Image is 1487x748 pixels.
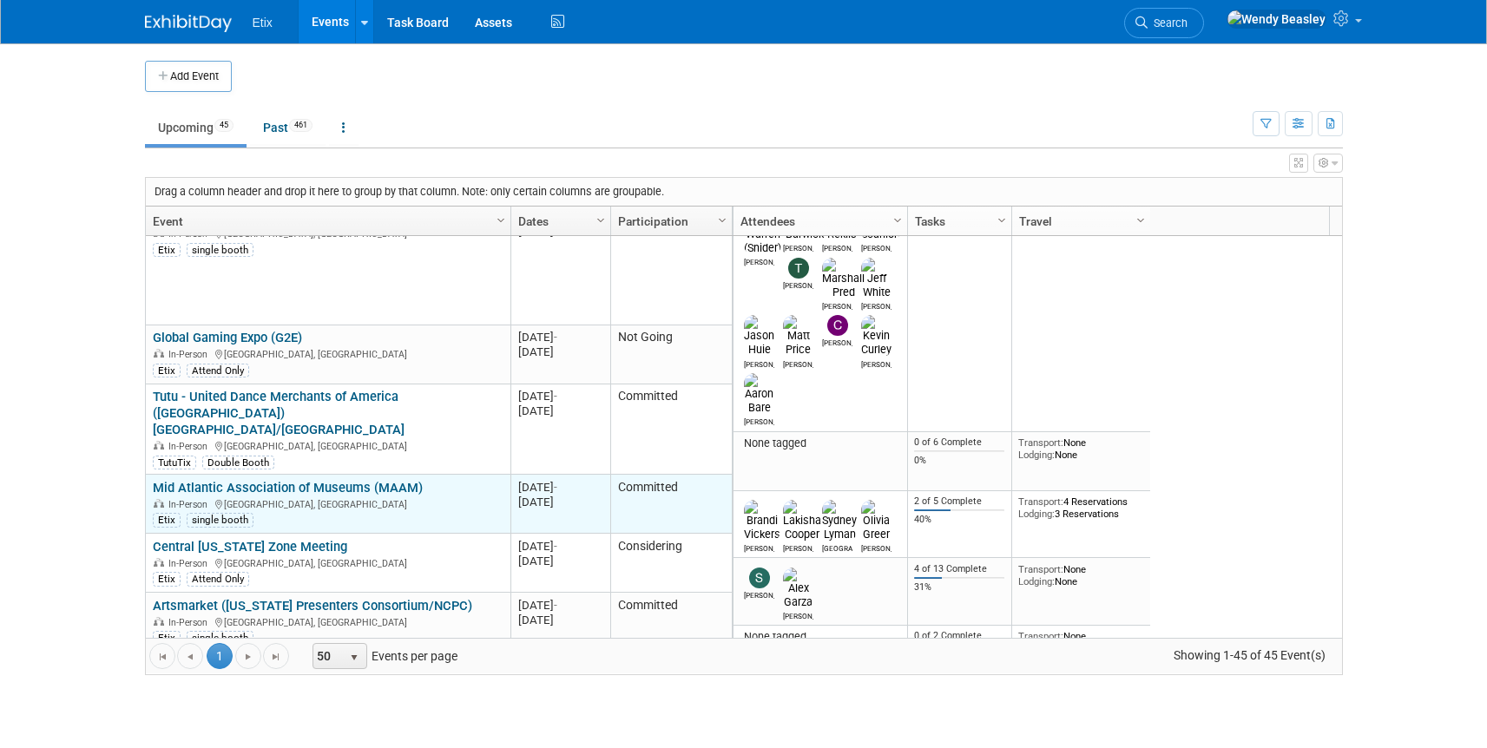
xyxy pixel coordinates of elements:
a: Column Settings [713,207,732,233]
img: ExhibitDay [145,15,232,32]
div: single booth [187,631,253,645]
span: Go to the previous page [183,650,197,664]
span: Go to the last page [269,650,283,664]
td: Committed [610,205,732,325]
div: [GEOGRAPHIC_DATA], [GEOGRAPHIC_DATA] [153,438,503,453]
div: Marshall Pred [822,299,852,311]
div: None None [1018,436,1143,462]
img: Kevin Curley [861,315,892,357]
div: None tagged [740,630,900,644]
a: Travel [1019,207,1139,236]
div: [GEOGRAPHIC_DATA], [GEOGRAPHIC_DATA] [153,346,503,361]
span: In-Person [168,441,213,452]
div: Chris Battaglino [822,336,852,347]
a: Search [1124,8,1204,38]
a: Participation [618,207,720,236]
div: Etix [153,243,181,257]
span: Showing 1-45 of 45 Event(s) [1157,643,1341,667]
span: In-Person [168,349,213,360]
div: Sydney Lyman [822,541,852,553]
span: Go to the next page [241,650,255,664]
a: Column Settings [591,207,610,233]
a: Global Gaming Expo (G2E) [153,330,302,345]
img: Jeff White [861,258,892,299]
div: [DATE] [518,495,602,509]
div: Drag a column header and drop it here to group by that column. Note: only certain columns are gro... [146,178,1342,206]
a: Column Settings [992,207,1011,233]
div: [DATE] [518,404,602,418]
span: Lodging: [1018,449,1055,461]
td: Not Going [610,325,732,384]
a: Column Settings [491,207,510,233]
a: Central [US_STATE] Zone Meeting [153,539,347,554]
div: Kevin Curley [861,358,892,369]
a: Attendees [740,207,896,236]
img: Lakisha Cooper [783,500,821,541]
div: [DATE] [518,389,602,404]
img: In-Person Event [154,349,164,358]
div: None None [1018,630,1143,655]
div: TutuTix [153,456,196,469]
div: None None [1018,563,1143,588]
div: 2 of 5 Complete [914,495,1004,508]
div: None tagged [740,436,900,450]
a: Dates [518,207,599,236]
div: [DATE] [518,480,602,495]
a: Column Settings [888,207,907,233]
span: Lodging: [1018,575,1055,587]
span: - [554,599,557,612]
a: Mid Atlantic Association of Museums (MAAM) [153,480,423,495]
span: - [554,481,557,494]
img: In-Person Event [154,558,164,567]
div: Etix [153,572,181,586]
img: Brandi Vickers [744,500,780,541]
div: [DATE] [518,613,602,627]
div: 4 of 13 Complete [914,563,1004,575]
button: Add Event [145,61,232,92]
a: Go to the previous page [177,643,203,669]
span: - [554,390,557,403]
span: Transport: [1018,436,1063,449]
img: Travis Janovich [788,258,809,279]
div: 0% [914,455,1004,467]
a: Artsmarket ([US_STATE] Presenters Consortium/NCPC) [153,598,472,613]
span: 45 [214,119,234,132]
span: Column Settings [891,213,905,227]
td: Considering [610,534,732,593]
span: Column Settings [594,213,608,227]
a: Go to the last page [263,643,289,669]
div: Alex Garza [783,609,813,620]
span: Transport: [1018,495,1063,508]
div: 0 of 2 Complete [914,630,1004,642]
div: Matt Price [783,358,813,369]
img: Aaron Bare [744,373,774,415]
a: Go to the first page [149,643,175,669]
div: Travis Janovich [783,279,813,290]
div: 31% [914,581,1004,594]
div: Attend Only [187,364,249,377]
span: Search [1148,16,1188,30]
img: Wendy Beasley [1227,10,1326,29]
div: Olivia Greer [861,541,892,553]
div: Aaron Bare [744,415,774,426]
div: [DATE] [518,330,602,344]
span: Lodging: [1018,508,1055,520]
td: Committed [610,593,732,652]
span: In-Person [168,499,213,510]
span: In-Person [168,617,213,628]
div: [GEOGRAPHIC_DATA], [GEOGRAPHIC_DATA] [153,496,503,511]
img: Matt Price [783,315,813,357]
div: Dennis Scanlon [861,241,892,253]
span: 50 [313,644,343,668]
div: [GEOGRAPHIC_DATA], [GEOGRAPHIC_DATA] [153,614,503,629]
span: Etix [253,16,273,30]
span: Column Settings [715,213,729,227]
span: Go to the first page [155,650,169,664]
a: Tasks [915,207,1000,236]
span: select [347,651,361,665]
div: Jason Huie [744,358,774,369]
img: Jason Huie [744,315,774,357]
td: Committed [610,384,732,476]
span: - [554,540,557,553]
td: Committed [610,475,732,534]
